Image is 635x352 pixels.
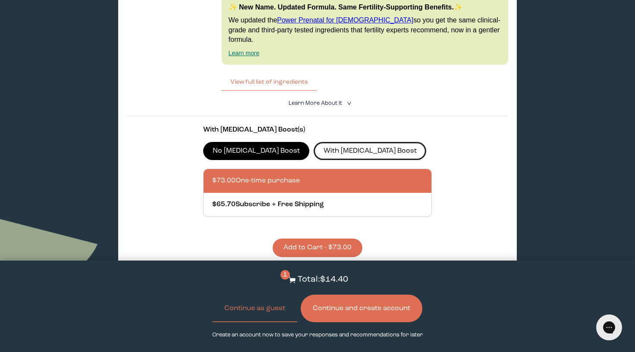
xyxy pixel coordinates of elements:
[280,270,290,280] span: 1
[229,50,260,57] a: Learn more
[289,99,346,107] summary: Learn More About it <
[203,142,310,160] label: No [MEDICAL_DATA] Boost
[273,239,362,257] button: Add to Cart - $73.00
[298,273,348,286] p: Total: $14.40
[212,295,297,322] button: Continue as guest
[229,3,462,11] strong: ✨ New Name. Updated Formula. Same Fertility-Supporting Benefits.✨
[203,125,432,135] p: With [MEDICAL_DATA] Boost(s)
[289,101,342,106] span: Learn More About it
[229,16,502,44] p: We updated the so you get the same clinical-grade and third-party tested ingredients that fertili...
[314,142,426,160] label: With [MEDICAL_DATA] Boost
[344,101,352,106] i: <
[592,311,626,343] iframe: Gorgias live chat messenger
[301,295,422,322] button: Continue and create account
[277,16,413,24] a: Power Prenatal for [DEMOGRAPHIC_DATA]
[212,331,423,339] p: Create an account now to save your responses and recommendations for later
[222,73,317,91] button: View full list of ingredients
